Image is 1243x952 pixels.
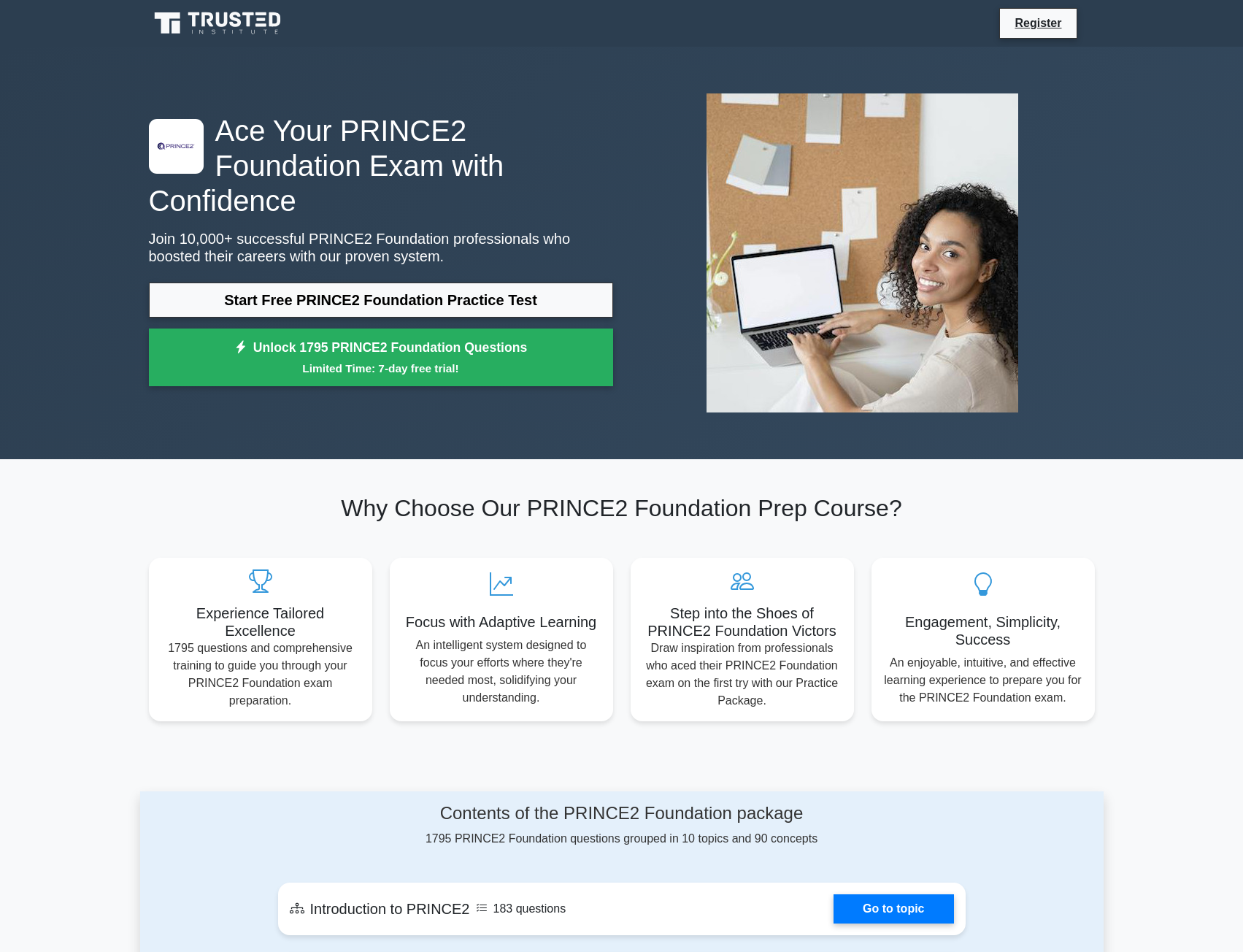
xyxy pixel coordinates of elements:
h5: Step into the Shoes of PRINCE2 Foundation Victors [642,604,842,640]
a: Unlock 1795 PRINCE2 Foundation QuestionsLimited Time: 7-day free trial! [149,329,613,387]
p: An enjoyable, intuitive, and effective learning experience to prepare you for the PRINCE2 Foundat... [883,654,1083,707]
h5: Experience Tailored Excellence [161,604,361,640]
h2: Why Choose Our PRINCE2 Foundation Prep Course? [149,494,1095,522]
h4: Contents of the PRINCE2 Foundation package [278,803,966,824]
a: Register [1006,14,1070,32]
p: Join 10,000+ successful PRINCE2 Foundation professionals who boosted their careers with our prove... [149,230,613,265]
a: Go to topic [834,894,953,924]
p: 1795 questions and comprehensive training to guide you through your PRINCE2 Foundation exam prepa... [161,640,361,710]
p: Draw inspiration from professionals who aced their PRINCE2 Foundation exam on the first try with ... [642,640,842,710]
div: 1795 PRINCE2 Foundation questions grouped in 10 topics and 90 concepts [278,803,966,848]
h1: Ace Your PRINCE2 Foundation Exam with Confidence [149,113,613,218]
p: An intelligent system designed to focus your efforts where they're needed most, solidifying your ... [401,637,601,707]
small: Limited Time: 7-day free trial! [167,360,595,377]
h5: Engagement, Simplicity, Success [883,613,1083,648]
a: Start Free PRINCE2 Foundation Practice Test [149,283,613,318]
h5: Focus with Adaptive Learning [401,613,601,631]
